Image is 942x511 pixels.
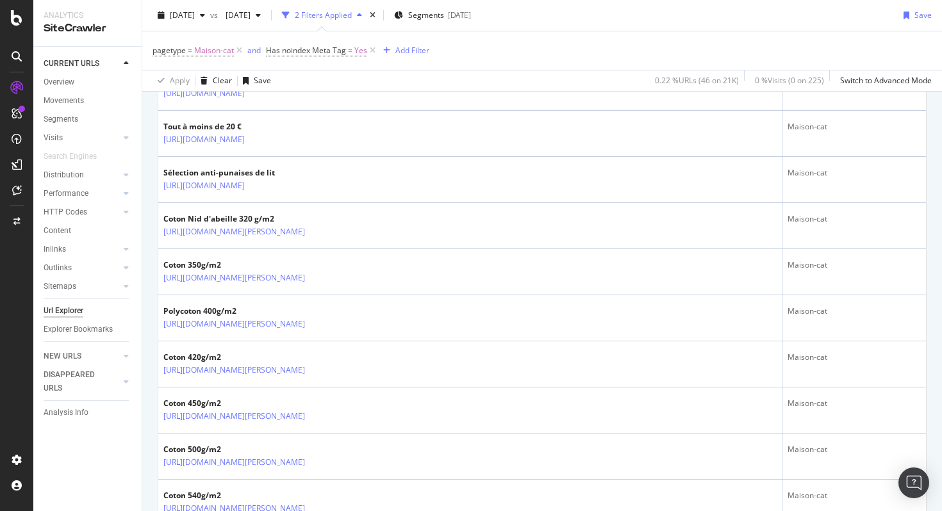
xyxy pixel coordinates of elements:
a: Overview [44,76,133,89]
span: 2025 Aug. 21st [170,10,195,20]
span: Segments [408,10,444,20]
a: CURRENT URLS [44,57,120,70]
a: [URL][DOMAIN_NAME][PERSON_NAME] [163,410,305,423]
div: [DATE] [448,10,471,20]
div: Maison-cat [788,305,921,317]
button: Clear [195,70,232,91]
span: = [188,45,192,56]
a: [URL][DOMAIN_NAME] [163,179,245,192]
div: Search Engines [44,150,97,163]
a: [URL][DOMAIN_NAME][PERSON_NAME] [163,364,305,377]
div: 0 % Visits ( 0 on 225 ) [755,75,824,86]
a: Search Engines [44,150,110,163]
div: Apply [170,75,190,86]
div: Save [914,10,932,20]
div: Outlinks [44,261,72,275]
a: Explorer Bookmarks [44,323,133,336]
div: Maison-cat [788,121,921,133]
a: Movements [44,94,133,108]
div: DISAPPEARED URLS [44,368,108,395]
div: Analytics [44,10,131,21]
a: Content [44,224,133,238]
div: 0.22 % URLs ( 46 on 21K ) [655,75,739,86]
button: 2 Filters Applied [277,5,367,26]
div: Coton Nid d'abeille 320 g/m2 [163,213,347,225]
button: and [247,44,261,56]
a: HTTP Codes [44,206,120,219]
div: Visits [44,131,63,145]
div: Switch to Advanced Mode [840,75,932,86]
div: Maison-cat [788,259,921,271]
div: Maison-cat [788,167,921,179]
button: Segments[DATE] [389,5,476,26]
a: Inlinks [44,243,120,256]
div: Sitemaps [44,280,76,293]
span: pagetype [153,45,186,56]
div: Clear [213,75,232,86]
div: Maison-cat [788,352,921,363]
div: Maison-cat [788,398,921,409]
a: Outlinks [44,261,120,275]
div: Inlinks [44,243,66,256]
a: [URL][DOMAIN_NAME][PERSON_NAME] [163,456,305,469]
div: Tout à moins de 20 € [163,121,286,133]
a: DISAPPEARED URLS [44,368,120,395]
div: Coton 500g/m2 [163,444,347,455]
div: Coton 350g/m2 [163,259,347,271]
a: Sitemaps [44,280,120,293]
div: CURRENT URLS [44,57,99,70]
div: Coton 450g/m2 [163,398,347,409]
div: Sélection anti-punaises de lit [163,167,286,179]
a: Segments [44,113,133,126]
div: Movements [44,94,84,108]
span: Has noindex Meta Tag [266,45,346,56]
button: [DATE] [153,5,210,26]
span: 2025 May. 22nd [220,10,251,20]
div: Overview [44,76,74,89]
span: vs [210,10,220,20]
div: HTTP Codes [44,206,87,219]
div: Save [254,75,271,86]
span: Maison-cat [194,42,234,60]
div: Segments [44,113,78,126]
a: [URL][DOMAIN_NAME] [163,87,245,100]
div: Analysis Info [44,406,88,419]
a: [URL][DOMAIN_NAME] [163,133,245,146]
div: Coton 420g/m2 [163,352,347,363]
button: Switch to Advanced Mode [835,70,932,91]
div: NEW URLS [44,350,81,363]
div: Add Filter [395,45,429,56]
button: Save [238,70,271,91]
div: Explorer Bookmarks [44,323,113,336]
span: Yes [354,42,367,60]
a: [URL][DOMAIN_NAME][PERSON_NAME] [163,225,305,238]
div: Content [44,224,71,238]
a: [URL][DOMAIN_NAME][PERSON_NAME] [163,272,305,284]
button: Save [898,5,932,26]
div: Maison-cat [788,444,921,455]
div: Maison-cat [788,213,921,225]
div: Distribution [44,168,84,182]
div: Polycoton 400g/m2 [163,305,347,317]
a: Url Explorer [44,304,133,318]
a: Distribution [44,168,120,182]
a: NEW URLS [44,350,120,363]
a: [URL][DOMAIN_NAME][PERSON_NAME] [163,318,305,330]
button: Apply [153,70,190,91]
div: Url Explorer [44,304,83,318]
div: Open Intercom Messenger [898,467,929,498]
button: [DATE] [220,5,266,26]
a: Analysis Info [44,406,133,419]
div: SiteCrawler [44,21,131,36]
div: Performance [44,187,88,200]
span: = [348,45,352,56]
button: Add Filter [378,43,429,58]
div: times [367,9,378,22]
a: Performance [44,187,120,200]
a: Visits [44,131,120,145]
div: Coton 540g/m2 [163,490,347,501]
div: Maison-cat [788,490,921,501]
div: and [247,45,261,56]
div: 2 Filters Applied [295,10,352,20]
